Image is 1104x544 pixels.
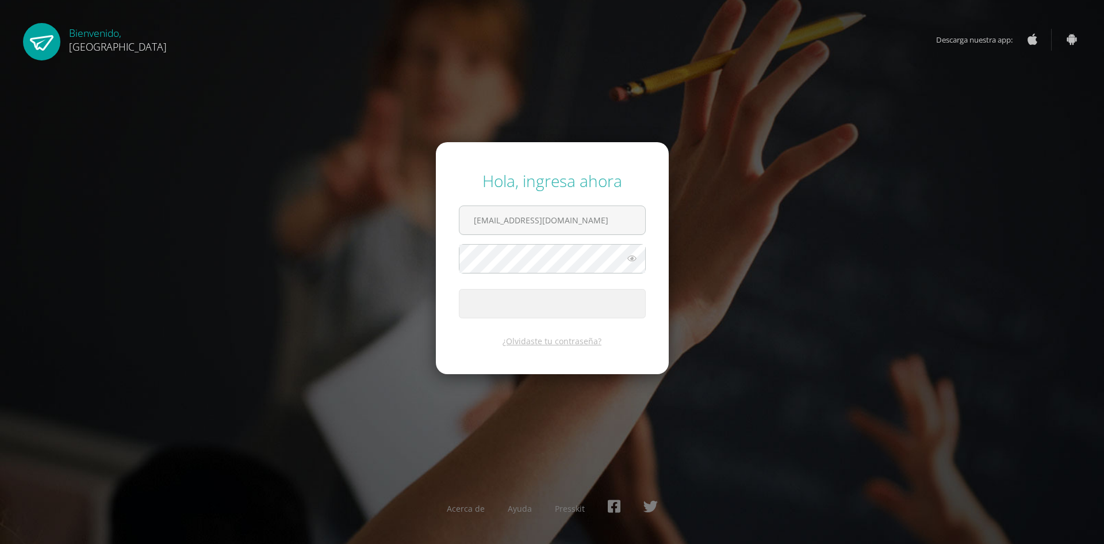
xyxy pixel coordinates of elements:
span: Descarga nuestra app: [936,29,1024,51]
div: Hola, ingresa ahora [459,170,646,192]
a: Acerca de [447,503,485,514]
span: [GEOGRAPHIC_DATA] [69,40,167,54]
a: Presskit [555,503,585,514]
button: Ingresar [459,289,646,318]
a: ¿Olvidaste tu contraseña? [503,336,601,347]
a: Ayuda [508,503,532,514]
div: Bienvenido, [69,23,167,54]
input: Correo electrónico o usuario [459,206,645,234]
